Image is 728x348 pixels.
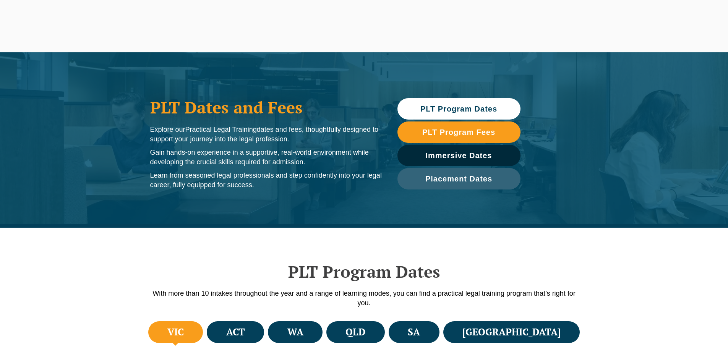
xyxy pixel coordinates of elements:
p: Explore our dates and fees, thoughtfully designed to support your journey into the legal profession. [150,125,382,144]
p: Gain hands-on experience in a supportive, real-world environment while developing the crucial ski... [150,148,382,167]
a: PLT Program Dates [397,98,520,120]
a: PLT Program Fees [397,121,520,143]
span: Placement Dates [425,175,492,183]
h2: PLT Program Dates [146,262,582,281]
h4: VIC [167,326,184,338]
h4: ACT [226,326,245,338]
a: Immersive Dates [397,145,520,166]
h4: SA [408,326,420,338]
h1: PLT Dates and Fees [150,98,382,117]
span: PLT Program Dates [420,105,497,113]
span: Immersive Dates [426,152,492,159]
h4: [GEOGRAPHIC_DATA] [462,326,561,338]
span: Practical Legal Training [185,126,257,133]
p: Learn from seasoned legal professionals and step confidently into your legal career, fully equipp... [150,171,382,190]
a: Placement Dates [397,168,520,189]
p: With more than 10 intakes throughout the year and a range of learning modes, you can find a pract... [146,289,582,308]
h4: WA [287,326,303,338]
span: PLT Program Fees [422,128,495,136]
h4: QLD [345,326,365,338]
